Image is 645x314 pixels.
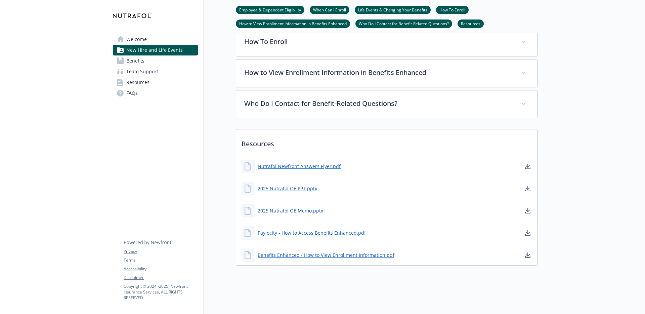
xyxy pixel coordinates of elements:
[126,88,138,99] span: FAQs
[524,162,532,170] a: download document
[236,90,537,118] div: Who Do I Contact for Benefit-Related Questions?
[524,185,532,193] a: download document
[524,251,532,259] a: download document
[113,77,198,88] a: Resources
[355,6,431,13] a: Life Events & Changing Your Benefits
[124,266,198,272] a: Accessibility
[355,20,452,27] a: Who Do I Contact for Benefit-Related Questions?
[126,45,183,55] span: New Hire and Life Events
[524,229,532,237] a: download document
[113,66,198,77] a: Team Support
[258,229,366,236] a: Paylocity - How to Access Benefits Enhanced.pdf
[258,163,341,170] a: Nutrafol Newfront Answers Flyer.pdf
[258,207,323,214] a: 2025 Nutrafol OE Memo.pptx
[236,60,537,87] div: How to View Enrollment Information in Benefits Enhanced
[124,257,198,263] a: Terms
[124,248,198,254] a: Privacy
[236,129,537,154] p: Resources
[258,251,394,259] a: Benefits Enhanced - How to View Enrollment Information.pdf
[126,55,144,66] span: Benefits
[524,207,532,215] a: download document
[126,34,147,45] span: Welcome
[113,88,198,99] a: FAQs
[310,6,349,13] a: When Can I Enroll
[458,20,484,27] a: Resources
[124,275,198,281] a: Disclaimer
[236,29,537,56] div: How To Enroll
[236,20,350,27] a: How to View Enrollment Information in Benefits Enhanced
[258,185,317,192] a: 2025 Nutrafol OE PPT.pptx
[113,55,198,66] a: Benefits
[126,77,149,88] span: Resources
[124,283,198,301] p: Copyright © 2024 - 2025 , Newfront Insurance Services, ALL RIGHTS RESERVED
[244,37,513,47] p: How To Enroll
[436,6,469,13] a: How To Enroll
[236,6,304,13] a: Employee & Dependent Eligibility
[113,45,198,55] a: New Hire and Life Events
[126,66,158,77] span: Team Support
[244,99,513,109] p: Who Do I Contact for Benefit-Related Questions?
[113,34,198,45] a: Welcome
[244,68,513,78] p: How to View Enrollment Information in Benefits Enhanced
